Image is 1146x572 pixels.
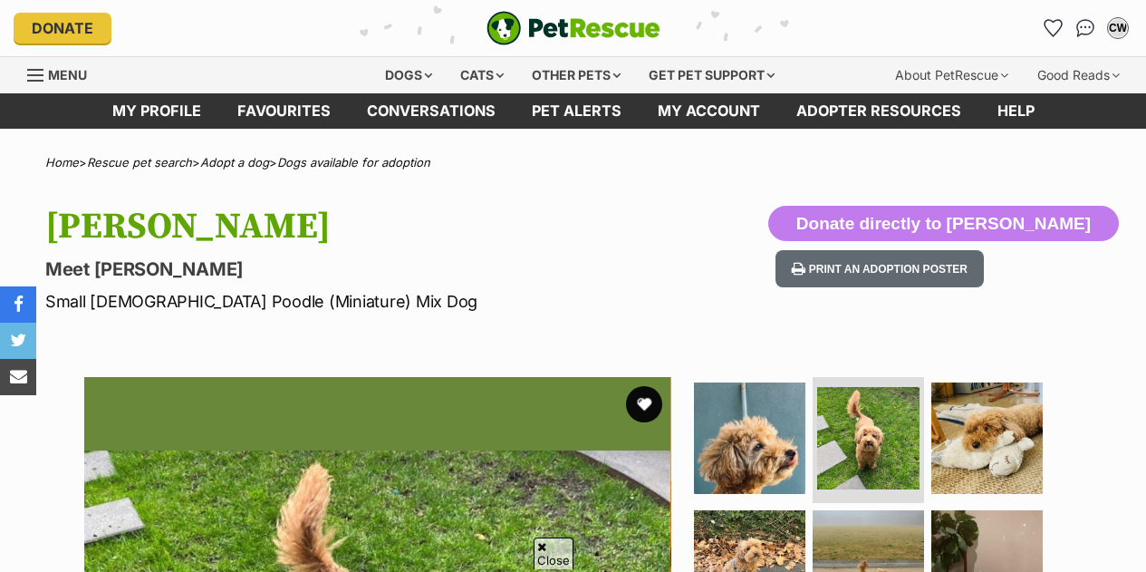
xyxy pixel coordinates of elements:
[1071,14,1100,43] a: Conversations
[514,93,640,129] a: Pet alerts
[1109,19,1127,37] div: CW
[534,538,573,569] span: Close
[1038,14,1132,43] ul: Account quick links
[14,13,111,44] a: Donate
[200,155,269,170] a: Adopt a dog
[931,383,1043,494] img: Photo of Jerry Russellton
[45,155,79,170] a: Home
[94,93,219,129] a: My profile
[775,250,984,287] button: Print an adoption poster
[27,57,100,90] a: Menu
[372,57,445,93] div: Dogs
[626,386,662,422] button: favourite
[486,11,660,45] a: PetRescue
[219,93,349,129] a: Favourites
[979,93,1053,129] a: Help
[486,11,660,45] img: logo-e224e6f780fb5917bec1dbf3a21bbac754714ae5b6737aabdf751b685950b380.svg
[87,155,192,170] a: Rescue pet search
[817,387,920,490] img: Photo of Jerry Russellton
[636,57,787,93] div: Get pet support
[349,93,514,129] a: conversations
[1103,14,1132,43] button: My account
[778,93,979,129] a: Adopter resources
[1025,57,1132,93] div: Good Reads
[1076,19,1095,37] img: chat-41dd97257d64d25036548639549fe6c8038ab92f7586957e7f3b1b290dea8141.svg
[277,155,430,170] a: Dogs available for adoption
[48,67,87,82] span: Menu
[45,257,700,282] p: Meet [PERSON_NAME]
[694,383,805,494] img: Photo of Jerry Russellton
[768,206,1119,242] button: Donate directly to [PERSON_NAME]
[45,206,700,247] h1: [PERSON_NAME]
[882,57,1021,93] div: About PetRescue
[519,57,633,93] div: Other pets
[1038,14,1067,43] a: Favourites
[448,57,516,93] div: Cats
[640,93,778,129] a: My account
[45,289,700,314] p: Small [DEMOGRAPHIC_DATA] Poodle (Miniature) Mix Dog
